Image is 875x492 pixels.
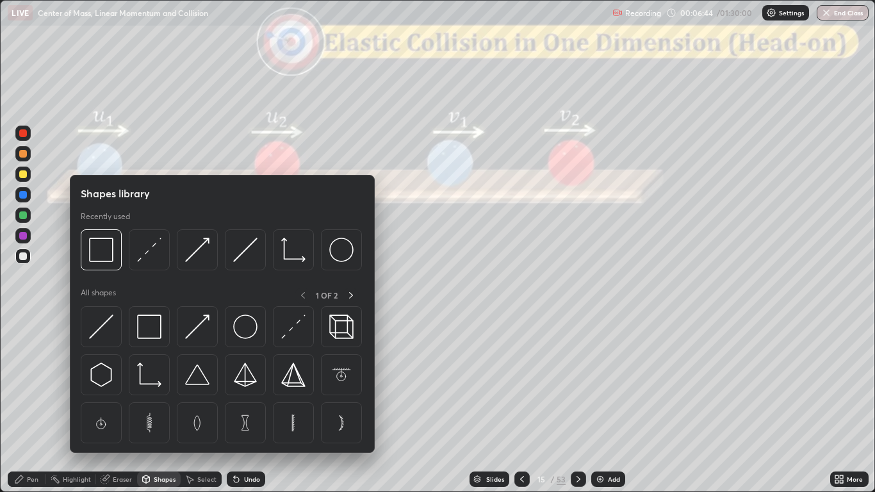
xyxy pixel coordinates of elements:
img: svg+xml;charset=utf-8,%3Csvg%20xmlns%3D%22http%3A%2F%2Fwww.w3.org%2F2000%2Fsvg%22%20width%3D%2230... [89,315,113,339]
div: Pen [27,476,38,482]
img: svg+xml;charset=utf-8,%3Csvg%20xmlns%3D%22http%3A%2F%2Fwww.w3.org%2F2000%2Fsvg%22%20width%3D%2230... [281,315,306,339]
div: Highlight [63,476,91,482]
img: svg+xml;charset=utf-8,%3Csvg%20xmlns%3D%22http%3A%2F%2Fwww.w3.org%2F2000%2Fsvg%22%20width%3D%2265... [281,411,306,435]
img: svg+xml;charset=utf-8,%3Csvg%20xmlns%3D%22http%3A%2F%2Fwww.w3.org%2F2000%2Fsvg%22%20width%3D%2234... [281,363,306,387]
div: Shapes [154,476,176,482]
p: All shapes [81,288,116,304]
img: svg+xml;charset=utf-8,%3Csvg%20xmlns%3D%22http%3A%2F%2Fwww.w3.org%2F2000%2Fsvg%22%20width%3D%2265... [233,411,258,435]
p: 1 OF 2 [316,290,338,300]
p: Settings [779,10,804,16]
img: svg+xml;charset=utf-8,%3Csvg%20xmlns%3D%22http%3A%2F%2Fwww.w3.org%2F2000%2Fsvg%22%20width%3D%2230... [185,238,209,262]
img: svg+xml;charset=utf-8,%3Csvg%20xmlns%3D%22http%3A%2F%2Fwww.w3.org%2F2000%2Fsvg%22%20width%3D%2234... [137,315,161,339]
div: Select [197,476,217,482]
div: More [847,476,863,482]
img: svg+xml;charset=utf-8,%3Csvg%20xmlns%3D%22http%3A%2F%2Fwww.w3.org%2F2000%2Fsvg%22%20width%3D%2230... [137,238,161,262]
img: svg+xml;charset=utf-8,%3Csvg%20xmlns%3D%22http%3A%2F%2Fwww.w3.org%2F2000%2Fsvg%22%20width%3D%2235... [329,315,354,339]
img: svg+xml;charset=utf-8,%3Csvg%20xmlns%3D%22http%3A%2F%2Fwww.w3.org%2F2000%2Fsvg%22%20width%3D%2234... [89,238,113,262]
button: End Class [817,5,869,20]
img: end-class-cross [821,8,831,18]
img: svg+xml;charset=utf-8,%3Csvg%20xmlns%3D%22http%3A%2F%2Fwww.w3.org%2F2000%2Fsvg%22%20width%3D%2233... [281,238,306,262]
img: add-slide-button [595,474,605,484]
img: class-settings-icons [766,8,776,18]
img: svg+xml;charset=utf-8,%3Csvg%20xmlns%3D%22http%3A%2F%2Fwww.w3.org%2F2000%2Fsvg%22%20width%3D%2230... [185,315,209,339]
img: svg+xml;charset=utf-8,%3Csvg%20xmlns%3D%22http%3A%2F%2Fwww.w3.org%2F2000%2Fsvg%22%20width%3D%2265... [137,411,161,435]
img: svg+xml;charset=utf-8,%3Csvg%20xmlns%3D%22http%3A%2F%2Fwww.w3.org%2F2000%2Fsvg%22%20width%3D%2265... [329,411,354,435]
p: Recently used [81,211,130,222]
img: recording.375f2c34.svg [612,8,623,18]
div: Add [608,476,620,482]
img: svg+xml;charset=utf-8,%3Csvg%20xmlns%3D%22http%3A%2F%2Fwww.w3.org%2F2000%2Fsvg%22%20width%3D%2236... [233,315,258,339]
img: svg+xml;charset=utf-8,%3Csvg%20xmlns%3D%22http%3A%2F%2Fwww.w3.org%2F2000%2Fsvg%22%20width%3D%2265... [89,411,113,435]
img: svg+xml;charset=utf-8,%3Csvg%20xmlns%3D%22http%3A%2F%2Fwww.w3.org%2F2000%2Fsvg%22%20width%3D%2230... [89,363,113,387]
img: svg+xml;charset=utf-8,%3Csvg%20xmlns%3D%22http%3A%2F%2Fwww.w3.org%2F2000%2Fsvg%22%20width%3D%2265... [329,363,354,387]
div: Eraser [113,476,132,482]
h5: Shapes library [81,186,150,201]
div: 15 [535,475,548,483]
div: Undo [244,476,260,482]
img: svg+xml;charset=utf-8,%3Csvg%20xmlns%3D%22http%3A%2F%2Fwww.w3.org%2F2000%2Fsvg%22%20width%3D%2234... [233,363,258,387]
div: Slides [486,476,504,482]
img: svg+xml;charset=utf-8,%3Csvg%20xmlns%3D%22http%3A%2F%2Fwww.w3.org%2F2000%2Fsvg%22%20width%3D%2236... [329,238,354,262]
p: LIVE [12,8,29,18]
img: svg+xml;charset=utf-8,%3Csvg%20xmlns%3D%22http%3A%2F%2Fwww.w3.org%2F2000%2Fsvg%22%20width%3D%2233... [137,363,161,387]
img: svg+xml;charset=utf-8,%3Csvg%20xmlns%3D%22http%3A%2F%2Fwww.w3.org%2F2000%2Fsvg%22%20width%3D%2230... [233,238,258,262]
p: Recording [625,8,661,18]
p: Center of Mass, Linear Momentum and Collision [38,8,208,18]
img: svg+xml;charset=utf-8,%3Csvg%20xmlns%3D%22http%3A%2F%2Fwww.w3.org%2F2000%2Fsvg%22%20width%3D%2238... [185,363,209,387]
img: svg+xml;charset=utf-8,%3Csvg%20xmlns%3D%22http%3A%2F%2Fwww.w3.org%2F2000%2Fsvg%22%20width%3D%2265... [185,411,209,435]
div: 53 [557,473,566,485]
div: / [550,475,554,483]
